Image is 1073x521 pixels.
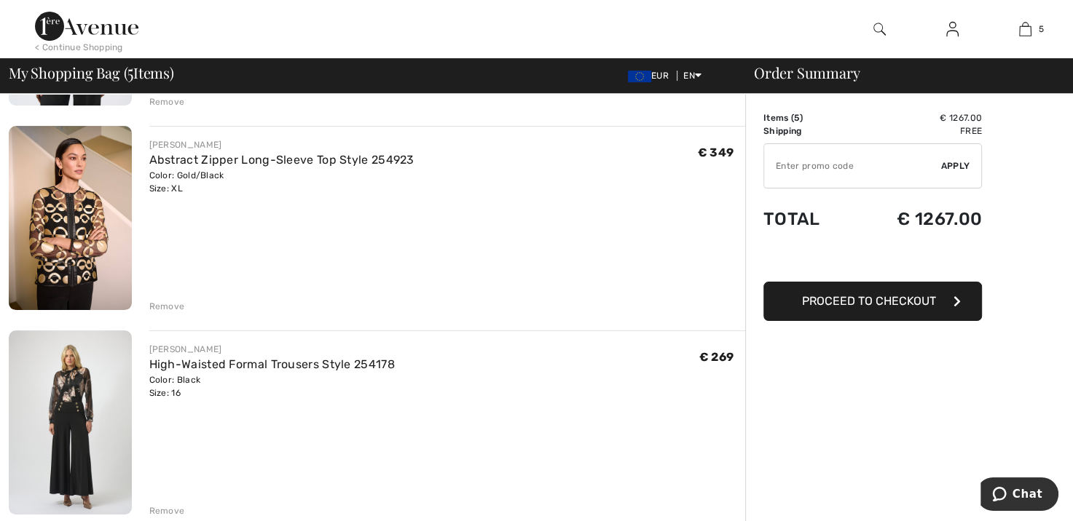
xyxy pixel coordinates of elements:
span: € 349 [698,146,734,159]
img: My Bag [1019,20,1031,38]
td: Free [851,124,982,138]
div: [PERSON_NAME] [149,138,414,151]
button: Proceed to Checkout [763,282,982,321]
a: Abstract Zipper Long-Sleeve Top Style 254923 [149,153,414,167]
td: € 1267.00 [851,111,982,124]
img: search the website [873,20,886,38]
img: Abstract Zipper Long-Sleeve Top Style 254923 [9,126,132,310]
td: Shipping [763,124,851,138]
span: 5 [1039,23,1044,36]
div: Remove [149,95,185,108]
a: Sign In [935,20,970,39]
img: My Info [946,20,959,38]
img: High-Waisted Formal Trousers Style 254178 [9,330,132,514]
iframe: Opens a widget where you can chat to one of our agents [980,477,1058,514]
span: Apply [941,159,970,172]
div: Color: Gold/Black Size: XL [149,169,414,195]
img: 1ère Avenue [35,12,138,41]
span: My Shopping Bag ( Items) [9,65,174,80]
a: High-Waisted Formal Trousers Style 254178 [149,357,395,371]
span: Proceed to Checkout [802,294,936,308]
iframe: PayPal [763,244,982,277]
div: Remove [149,504,185,517]
div: Remove [149,300,185,313]
input: Promo code [764,144,941,188]
td: € 1267.00 [851,194,982,244]
div: [PERSON_NAME] [149,343,395,356]
span: 5 [794,113,799,123]
td: Total [763,194,851,244]
a: 5 [989,20,1061,38]
span: € 269 [699,350,734,364]
img: Euro [628,71,651,82]
span: EUR [628,71,675,81]
div: < Continue Shopping [35,41,123,54]
td: Items ( ) [763,111,851,124]
span: 5 [127,62,133,81]
span: EN [683,71,701,81]
div: Color: Black Size: 16 [149,373,395,399]
div: Order Summary [736,65,1064,80]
